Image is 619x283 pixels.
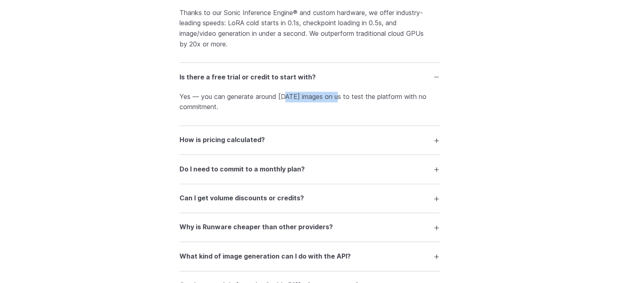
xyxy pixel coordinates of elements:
[179,251,351,262] h3: What kind of image generation can I do with the API?
[179,132,440,148] summary: How is pricing calculated?
[179,191,440,206] summary: Can I get volume discounts or credits?
[179,161,440,177] summary: Do I need to commit to a monthly plan?
[179,72,316,83] h3: Is there a free trial or credit to start with?
[179,92,440,112] p: Yes — you can generate around [DATE] images on us to test the platform with no commitment.
[179,8,440,49] p: Thanks to our Sonic Inference Engine® and custom hardware, we offer industry-leading speeds: LoRA...
[179,222,333,233] h3: Why is Runware cheaper than other providers?
[179,135,265,145] h3: How is pricing calculated?
[179,164,305,175] h3: Do I need to commit to a monthly plan?
[179,248,440,264] summary: What kind of image generation can I do with the API?
[179,193,304,204] h3: Can I get volume discounts or credits?
[179,69,440,85] summary: Is there a free trial or credit to start with?
[179,219,440,235] summary: Why is Runware cheaper than other providers?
